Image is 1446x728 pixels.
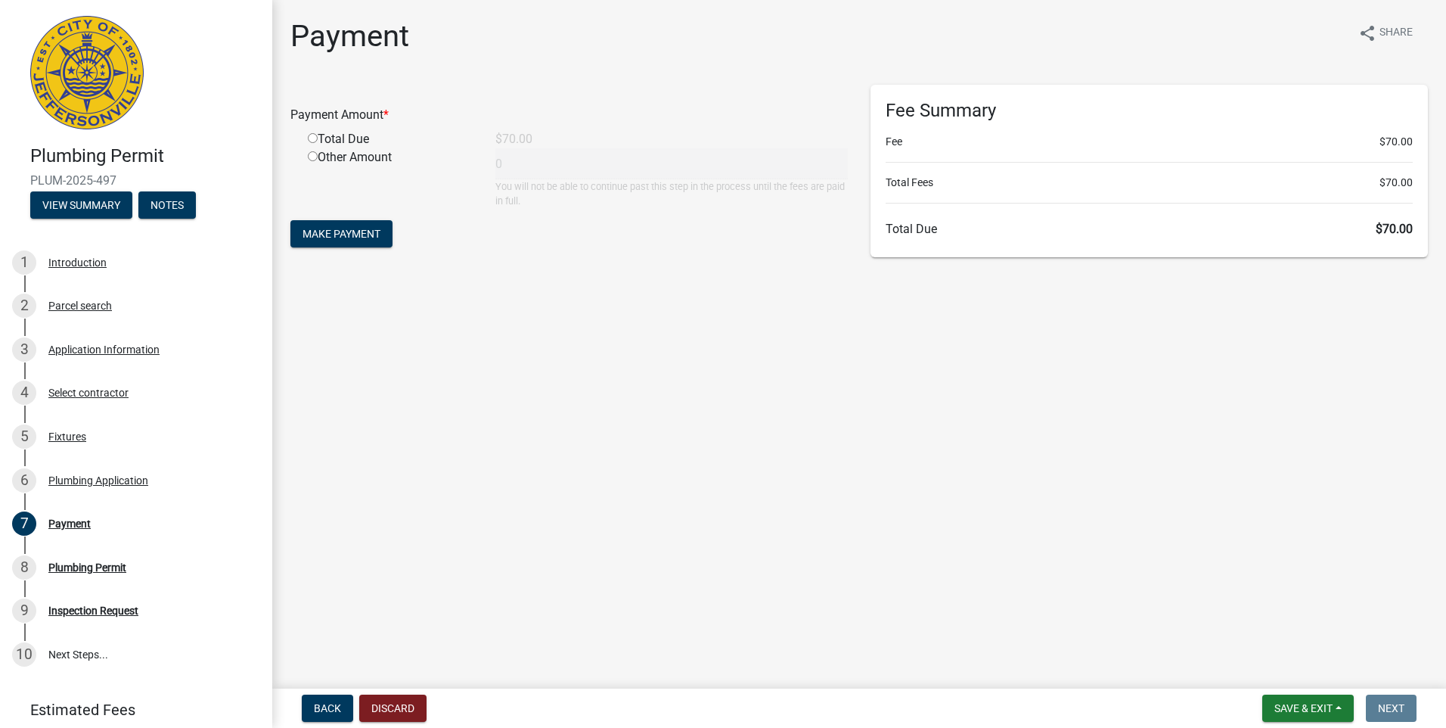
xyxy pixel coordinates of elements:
button: Make Payment [290,220,393,247]
li: Fee [886,134,1413,150]
div: 4 [12,381,36,405]
span: Share [1379,24,1413,42]
h6: Total Due [886,222,1413,236]
a: Estimated Fees [12,695,248,725]
button: Save & Exit [1262,695,1354,722]
div: 8 [12,555,36,580]
div: 9 [12,599,36,623]
h4: Plumbing Permit [30,145,260,167]
button: Next [1366,695,1417,722]
i: share [1358,24,1376,42]
div: 7 [12,512,36,536]
wm-modal-confirm: Summary [30,200,132,212]
div: Select contractor [48,387,129,398]
wm-modal-confirm: Notes [138,200,196,212]
button: View Summary [30,191,132,219]
div: Other Amount [296,148,484,208]
div: Payment [48,518,91,529]
button: shareShare [1346,18,1425,48]
div: Fixtures [48,431,86,442]
span: PLUM-2025-497 [30,173,242,188]
button: Back [302,695,353,722]
span: $70.00 [1379,175,1413,191]
div: 10 [12,642,36,667]
h6: Fee Summary [886,100,1413,122]
span: Back [314,702,341,714]
div: Application Information [48,344,160,355]
div: 3 [12,338,36,362]
span: Next [1378,702,1404,714]
div: Introduction [48,257,107,268]
div: Total Due [296,130,484,148]
h1: Payment [290,18,409,54]
span: Make Payment [303,228,380,240]
span: Save & Exit [1274,702,1333,714]
button: Discard [359,695,427,722]
div: 2 [12,294,36,318]
div: 5 [12,425,36,449]
li: Total Fees [886,175,1413,191]
div: Plumbing Application [48,475,148,486]
span: $70.00 [1376,222,1413,236]
div: Inspection Request [48,605,138,616]
button: Notes [138,191,196,219]
span: $70.00 [1379,134,1413,150]
img: City of Jeffersonville, Indiana [30,16,144,129]
div: Plumbing Permit [48,562,126,573]
div: Parcel search [48,300,112,311]
div: 6 [12,468,36,493]
div: Payment Amount [279,106,859,124]
div: 1 [12,250,36,275]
